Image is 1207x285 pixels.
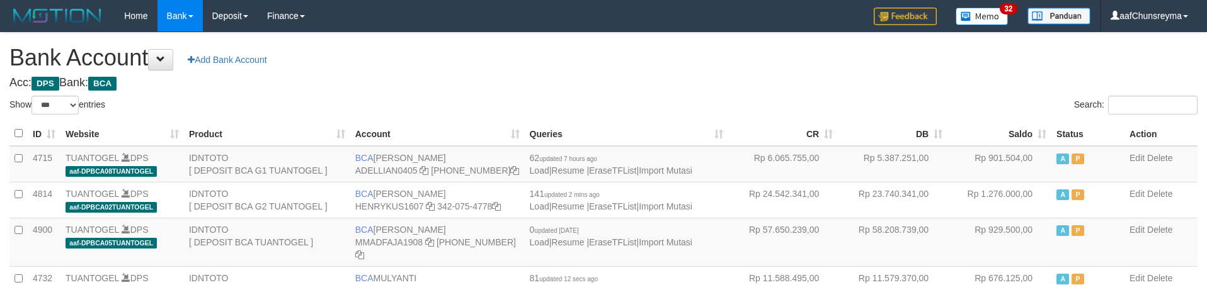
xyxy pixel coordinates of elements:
span: Active [1056,154,1069,164]
a: Copy ADELLIAN0405 to clipboard [420,165,428,176]
a: Copy 4062282031 to clipboard [355,250,364,260]
span: 0 [530,225,579,235]
span: Active [1056,225,1069,236]
td: Rp 5.387.251,00 [838,146,947,182]
td: 4900 [28,218,60,266]
a: TUANTOGEL [66,225,119,235]
span: Active [1056,189,1069,200]
td: Rp 901.504,00 [947,146,1051,182]
th: Action [1124,121,1198,146]
input: Search: [1108,96,1198,115]
td: DPS [60,146,184,182]
a: Resume [551,237,584,247]
img: MOTION_logo.png [9,6,105,25]
h4: Acc: Bank: [9,77,1198,89]
td: Rp 1.276.000,00 [947,182,1051,218]
span: aaf-DPBCA02TUANTOGEL [66,202,157,213]
a: Delete [1147,225,1172,235]
a: EraseTFList [589,237,636,247]
a: Copy 3420754778 to clipboard [492,201,501,211]
a: Edit [1130,189,1145,199]
td: [PERSON_NAME] [PHONE_NUMBER] [350,218,525,266]
th: Saldo: activate to sort column ascending [947,121,1051,146]
span: Paused [1072,189,1084,200]
td: IDNTOTO [ DEPOSIT BCA G2 TUANTOGEL ] [184,182,350,218]
a: Delete [1147,189,1172,199]
img: panduan.png [1027,8,1090,25]
td: Rp 58.208.739,00 [838,218,947,266]
a: TUANTOGEL [66,189,119,199]
a: Import Mutasi [639,201,692,211]
a: TUANTOGEL [66,273,119,283]
a: Copy MMADFAJA1908 to clipboard [425,237,434,247]
td: 4814 [28,182,60,218]
a: Edit [1130,153,1145,163]
span: BCA [88,77,117,91]
th: ID: activate to sort column ascending [28,121,60,146]
td: [PERSON_NAME] 342-075-4778 [350,182,525,218]
td: Rp 24.542.341,00 [728,182,838,218]
a: Load [530,237,549,247]
a: Import Mutasi [639,165,692,176]
a: Load [530,201,549,211]
a: Delete [1147,153,1172,163]
span: BCA [355,225,374,235]
span: updated 12 secs ago [539,276,598,282]
span: Paused [1072,225,1084,236]
label: Show entries [9,96,105,115]
td: Rp 57.650.239,00 [728,218,838,266]
td: Rp 23.740.341,00 [838,182,947,218]
a: Delete [1147,273,1172,283]
span: | | | [530,225,692,247]
th: Account: activate to sort column ascending [350,121,525,146]
a: Edit [1130,225,1145,235]
span: | | | [530,189,692,211]
th: CR: activate to sort column ascending [728,121,838,146]
a: Copy HENRYKUS1607 to clipboard [426,201,435,211]
a: Add Bank Account [180,49,275,70]
span: 141 [530,189,600,199]
a: EraseTFList [589,201,636,211]
a: EraseTFList [589,165,636,176]
td: DPS [60,218,184,266]
td: IDNTOTO [ DEPOSIT BCA G1 TUANTOGEL ] [184,146,350,182]
td: DPS [60,182,184,218]
th: DB: activate to sort column ascending [838,121,947,146]
td: Rp 6.065.755,00 [728,146,838,182]
td: Rp 929.500,00 [947,218,1051,266]
a: Import Mutasi [639,237,692,247]
th: Status [1051,121,1124,146]
h1: Bank Account [9,45,1198,70]
img: Button%20Memo.svg [956,8,1009,25]
span: Paused [1072,274,1084,284]
a: Copy 5655032115 to clipboard [510,165,519,176]
span: 62 [530,153,597,163]
span: DPS [31,77,59,91]
span: aaf-DPBCA08TUANTOGEL [66,166,157,177]
a: TUANTOGEL [66,153,119,163]
td: [PERSON_NAME] [PHONE_NUMBER] [350,146,525,182]
a: Resume [551,165,584,176]
span: | | | [530,153,692,176]
span: 32 [1000,3,1017,14]
td: IDNTOTO [ DEPOSIT BCA TUANTOGEL ] [184,218,350,266]
th: Website: activate to sort column ascending [60,121,184,146]
a: ADELLIAN0405 [355,165,418,176]
select: Showentries [31,96,79,115]
span: BCA [355,189,374,199]
span: BCA [355,273,374,283]
th: Product: activate to sort column ascending [184,121,350,146]
span: aaf-DPBCA05TUANTOGEL [66,238,157,249]
span: Active [1056,274,1069,284]
a: Resume [551,201,584,211]
a: MMADFAJA1908 [355,237,423,247]
span: updated 2 mins ago [544,191,600,198]
span: Paused [1072,154,1084,164]
span: 81 [530,273,598,283]
td: 4715 [28,146,60,182]
span: updated [DATE] [534,227,578,234]
a: Edit [1130,273,1145,283]
span: BCA [355,153,374,163]
th: Queries: activate to sort column ascending [525,121,729,146]
label: Search: [1074,96,1198,115]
